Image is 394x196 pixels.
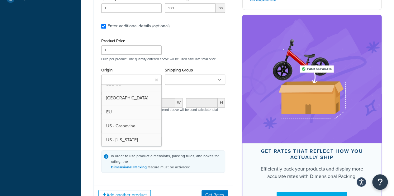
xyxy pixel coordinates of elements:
span: [GEOGRAPHIC_DATA] [106,95,148,101]
input: 0.0 [101,3,162,13]
a: Dimensional Packing [111,164,147,170]
span: lbs [216,3,225,13]
p: Price per product. The quantity entered above will be used calculate total price. [100,57,227,61]
input: Enter additional details (optional) [101,24,106,29]
label: Product Price [101,39,125,43]
span: H [218,98,225,107]
div: In order to use product dimensions, packing rules, and boxes for rating, the feature must be acti... [111,153,222,170]
button: Open Resource Center [372,174,388,190]
span: W [175,98,183,107]
a: EU [102,105,161,119]
a: [GEOGRAPHIC_DATA] [102,91,161,105]
span: US - Grapevine [106,123,135,129]
span: US - [US_STATE] [106,137,138,143]
p: Dimensions per product. The quantity entered above will be used calculate total volume. [100,107,227,116]
img: feature-image-dim-d40ad3071a2b3c8e08177464837368e35600d3c5e73b18a22c1e4bb210dc32ac.png [265,24,358,134]
div: Get rates that reflect how you actually ship [257,148,367,161]
a: US - Grapevine [102,119,161,133]
div: Efficiently pack your products and display more accurate rates with Dimensional Packing. [257,165,367,180]
a: US - [US_STATE] [102,133,161,147]
label: Shipping Group [165,68,193,72]
label: Origin [101,68,112,72]
span: EU [106,109,112,115]
input: 0.00 [165,3,216,13]
div: Enter additional details (optional) [107,22,169,30]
